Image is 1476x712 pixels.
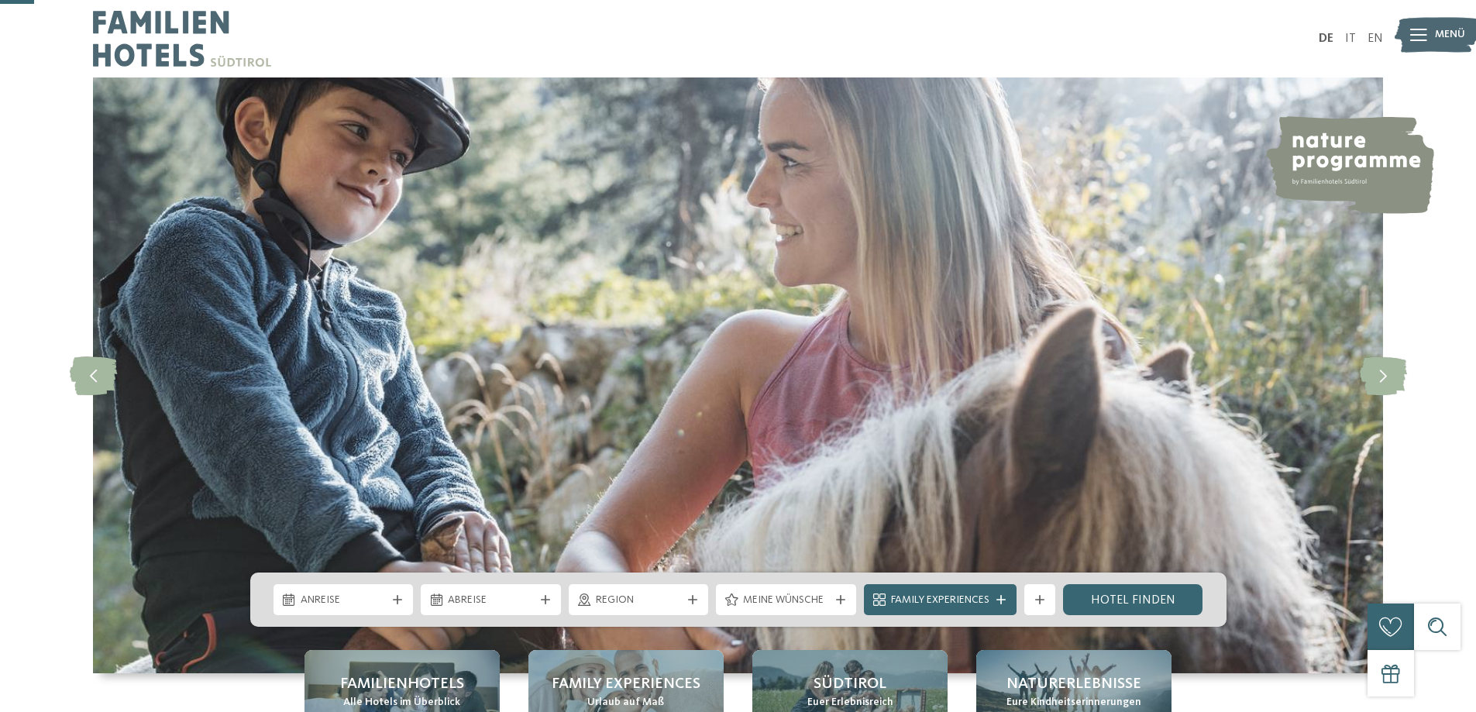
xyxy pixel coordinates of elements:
span: Südtirol [814,673,886,695]
span: Urlaub auf Maß [587,695,664,710]
span: Meine Wünsche [743,593,829,608]
span: Menü [1435,27,1465,43]
span: Family Experiences [891,593,989,608]
img: Familienhotels Südtirol: The happy family places [93,77,1383,673]
a: EN [1368,33,1383,45]
span: Eure Kindheitserinnerungen [1006,695,1141,710]
img: nature programme by Familienhotels Südtirol [1264,116,1434,214]
span: Naturerlebnisse [1006,673,1141,695]
span: Anreise [301,593,387,608]
span: Region [596,593,682,608]
a: Hotel finden [1063,584,1203,615]
span: Euer Erlebnisreich [807,695,893,710]
span: Alle Hotels im Überblick [343,695,460,710]
span: Family Experiences [552,673,700,695]
a: IT [1345,33,1356,45]
span: Abreise [448,593,534,608]
span: Familienhotels [340,673,464,695]
a: DE [1319,33,1333,45]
